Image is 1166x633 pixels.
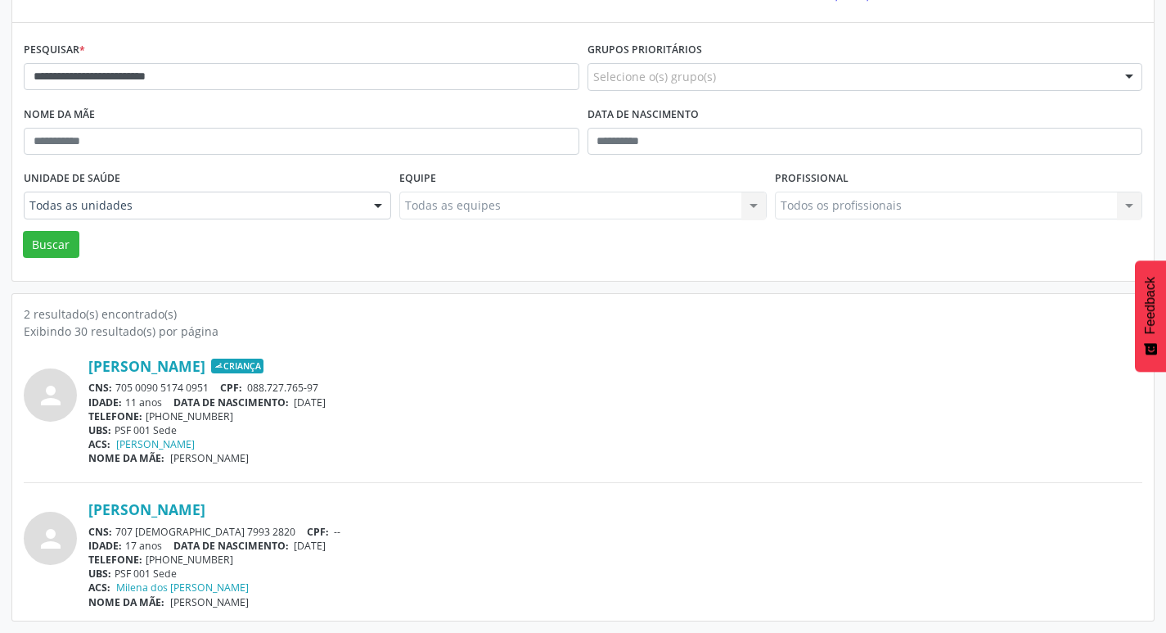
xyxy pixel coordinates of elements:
span: [PERSON_NAME] [170,451,249,465]
span: -- [334,525,340,539]
label: Profissional [775,166,849,192]
label: Equipe [399,166,436,192]
label: Nome da mãe [24,102,95,128]
span: Criança [211,359,263,373]
label: Data de nascimento [588,102,699,128]
a: Milena dos [PERSON_NAME] [116,581,249,595]
div: [PHONE_NUMBER] [88,409,1142,423]
span: CPF: [307,525,329,539]
span: IDADE: [88,539,122,553]
div: Exibindo 30 resultado(s) por página [24,323,1142,340]
a: [PERSON_NAME] [88,500,205,518]
span: NOME DA MÃE: [88,595,164,609]
i: person [36,381,65,410]
span: CNS: [88,381,112,395]
span: DATA DE NASCIMENTO: [173,396,289,409]
span: Feedback [1143,277,1158,334]
label: Unidade de saúde [24,166,120,192]
span: Selecione o(s) grupo(s) [593,68,716,85]
span: Todas as unidades [29,197,358,214]
label: Grupos prioritários [588,38,702,63]
a: [PERSON_NAME] [116,437,195,451]
span: UBS: [88,567,111,581]
span: 088.727.765-97 [247,381,318,395]
div: 707 [DEMOGRAPHIC_DATA] 7993 2820 [88,525,1142,539]
i: person [36,524,65,554]
span: CPF: [220,381,242,395]
div: 2 resultado(s) encontrado(s) [24,305,1142,323]
span: TELEFONE: [88,553,142,567]
span: ACS: [88,437,110,451]
span: DATA DE NASCIMENTO: [173,539,289,553]
span: UBS: [88,423,111,437]
span: IDADE: [88,396,122,409]
span: NOME DA MÃE: [88,451,164,465]
div: 705 0090 5174 0951 [88,381,1142,395]
span: [DATE] [294,539,326,553]
span: ACS: [88,581,110,595]
button: Feedback - Mostrar pesquisa [1135,260,1166,372]
span: CNS: [88,525,112,539]
span: [DATE] [294,396,326,409]
label: Pesquisar [24,38,85,63]
div: 17 anos [88,539,1142,553]
div: PSF 001 Sede [88,423,1142,437]
div: [PHONE_NUMBER] [88,553,1142,567]
div: PSF 001 Sede [88,567,1142,581]
button: Buscar [23,231,79,259]
a: [PERSON_NAME] [88,357,205,375]
span: [PERSON_NAME] [170,595,249,609]
div: 11 anos [88,396,1142,409]
span: TELEFONE: [88,409,142,423]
